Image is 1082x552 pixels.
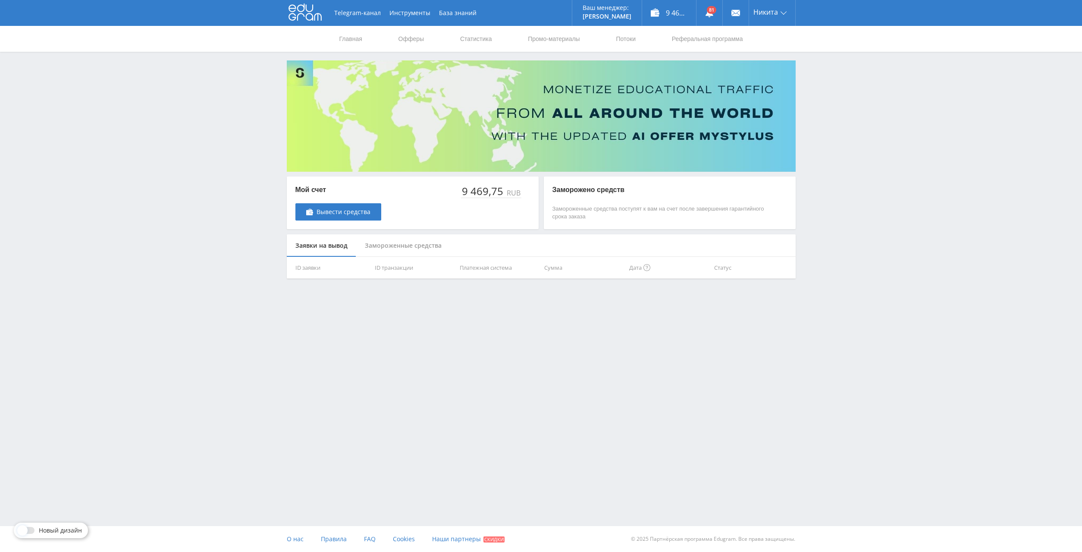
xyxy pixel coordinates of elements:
span: Новый дизайн [39,527,82,534]
div: © 2025 Партнёрская программа Edugram. Все права защищены. [545,526,795,552]
th: ID транзакции [371,257,456,279]
th: Дата [626,257,711,279]
a: Правила [321,526,347,552]
span: О нас [287,535,304,543]
a: Cookies [393,526,415,552]
a: Промо-материалы [527,26,580,52]
th: Статус [711,257,796,279]
div: Замороженные средства [356,234,450,257]
th: ID заявки [287,257,372,279]
th: Сумма [541,257,626,279]
span: Cookies [393,535,415,543]
span: Наши партнеры [432,535,481,543]
div: 9 469,75 [461,185,505,197]
p: Ваш менеджер: [583,4,631,11]
a: Вывести средства [295,203,381,221]
a: Наши партнеры Скидки [432,526,505,552]
a: Статистика [459,26,493,52]
div: RUB [505,189,521,197]
p: Замороженные средства поступят к вам на счет после завершения гарантийного срока заказа [552,205,770,221]
a: О нас [287,526,304,552]
a: Потоки [615,26,637,52]
span: Вывести средства [317,208,370,215]
div: Заявки на вывод [287,234,356,257]
p: Заморожено средств [552,185,770,195]
span: FAQ [364,535,376,543]
p: [PERSON_NAME] [583,13,631,20]
span: Скидки [483,536,505,543]
a: FAQ [364,526,376,552]
th: Платежная система [456,257,541,279]
p: Мой счет [295,185,381,195]
a: Реферальная программа [671,26,744,52]
a: Офферы [398,26,425,52]
span: Правила [321,535,347,543]
span: Никита [753,9,778,16]
a: Главная [339,26,363,52]
img: Banner [287,60,796,172]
